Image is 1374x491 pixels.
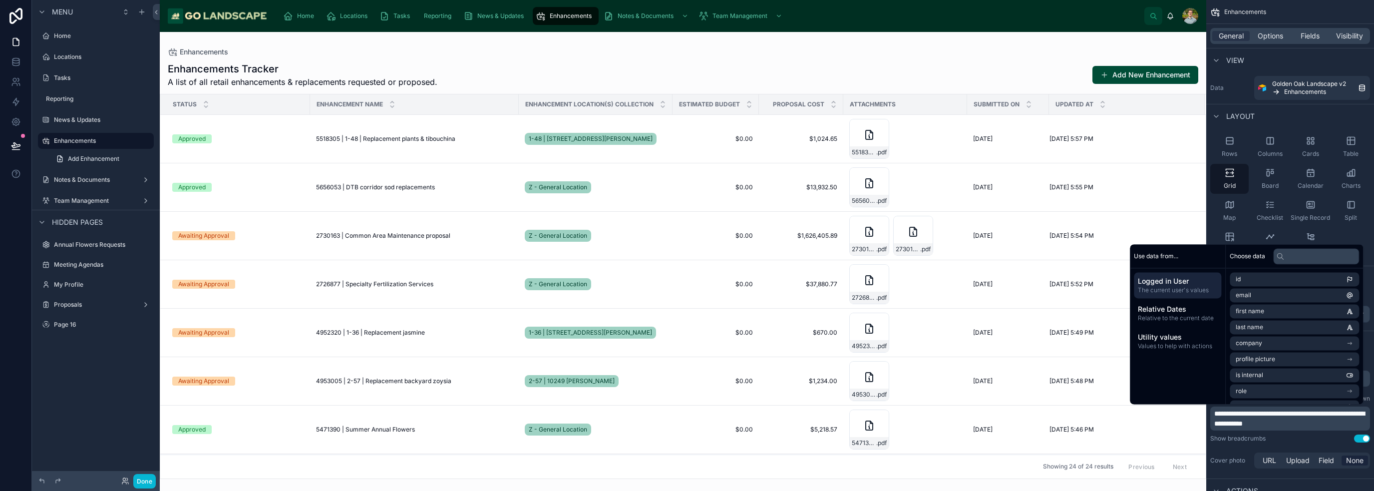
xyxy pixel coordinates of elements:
span: Fields [1301,31,1320,41]
label: My Profile [54,281,152,289]
a: Golden Oak Landscape v2Enhancements [1254,76,1370,100]
span: Table [1343,150,1359,158]
span: Proposal Cost [773,100,824,108]
button: Done [133,474,156,489]
span: News & Updates [477,12,524,20]
button: Pivot Table [1210,228,1249,258]
button: Timeline [1251,228,1289,258]
span: Enhancement Name [317,100,383,108]
span: Team Management [712,12,767,20]
label: Page 16 [54,321,152,329]
a: Team Management [695,7,787,25]
span: Enhancement location(s) collection [525,100,654,108]
div: scrollable content [275,5,1144,27]
button: Table [1332,132,1370,162]
span: Logged in User [1138,276,1217,286]
span: Enhancements [1284,88,1326,96]
a: Meeting Agendas [38,257,154,273]
button: Columns [1251,132,1289,162]
img: Airtable Logo [1258,84,1266,92]
button: Grid [1210,164,1249,194]
button: Cards [1291,132,1330,162]
span: Notes & Documents [618,12,674,20]
a: Home [38,28,154,44]
span: Board [1262,182,1279,190]
span: Add Enhancement [68,155,119,163]
span: Tasks [393,12,410,20]
span: Columns [1258,150,1283,158]
label: Cover photo [1210,457,1250,465]
button: Rows [1210,132,1249,162]
span: Field [1319,456,1334,466]
span: Use data from... [1134,252,1178,260]
span: Layout [1226,111,1255,121]
a: News & Updates [460,7,531,25]
span: Hidden pages [52,217,103,227]
a: Home [280,7,321,25]
div: Show breadcrumbs [1210,435,1266,443]
button: Split [1332,196,1370,226]
label: Home [54,32,152,40]
span: Enhancements [1224,8,1266,16]
span: Utility values [1138,332,1217,342]
span: Calendar [1298,182,1324,190]
a: My Profile [38,277,154,293]
span: General [1219,31,1244,41]
span: Cards [1302,150,1319,158]
span: The current user's values [1138,286,1217,294]
a: Annual Flowers Requests [38,237,154,253]
span: Map [1223,214,1236,222]
span: Split [1345,214,1357,222]
a: Proposals [38,297,154,313]
label: Meeting Agendas [54,261,152,269]
a: Notes & Documents [601,7,693,25]
span: Checklist [1257,214,1283,222]
a: Locations [38,49,154,65]
span: Upload [1286,456,1310,466]
label: Locations [54,53,152,61]
span: Estimated Budget [679,100,740,108]
span: Showing 24 of 24 results [1043,463,1113,471]
a: Tasks [38,70,154,86]
span: Status [173,100,197,108]
span: Choose data [1230,252,1265,260]
span: Rows [1222,150,1237,158]
a: Tasks [376,7,417,25]
a: Add Enhancement [50,151,154,167]
span: Enhancements [550,12,592,20]
span: Charts [1342,182,1361,190]
button: Map [1210,196,1249,226]
button: Charts [1332,164,1370,194]
a: Team Management [38,193,154,209]
button: Single Record [1291,196,1330,226]
a: Notes & Documents [38,172,154,188]
span: Home [297,12,314,20]
div: scrollable content [1130,268,1225,358]
span: Golden Oak Landscape v2 [1272,80,1346,88]
label: Proposals [54,301,138,309]
label: Data [1210,84,1250,92]
label: Team Management [54,197,138,205]
label: Notes & Documents [54,176,138,184]
span: Grid [1224,182,1236,190]
a: Enhancements [533,7,599,25]
span: Attachments [850,100,896,108]
span: Menu [52,7,73,17]
span: Updated at [1055,100,1093,108]
span: Visibility [1336,31,1363,41]
span: URL [1263,456,1276,466]
span: Values to help with actions [1138,342,1217,350]
a: Enhancements [38,133,154,149]
a: News & Updates [38,112,154,128]
span: Single Record [1291,214,1330,222]
span: Relative Dates [1138,304,1217,314]
label: Reporting [46,95,152,103]
button: Gantt [1291,228,1330,258]
span: Submitted on [974,100,1020,108]
span: View [1226,55,1244,65]
button: Board [1251,164,1289,194]
label: Annual Flowers Requests [54,241,152,249]
span: Options [1258,31,1283,41]
img: App logo [168,8,267,24]
span: Locations [340,12,367,20]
